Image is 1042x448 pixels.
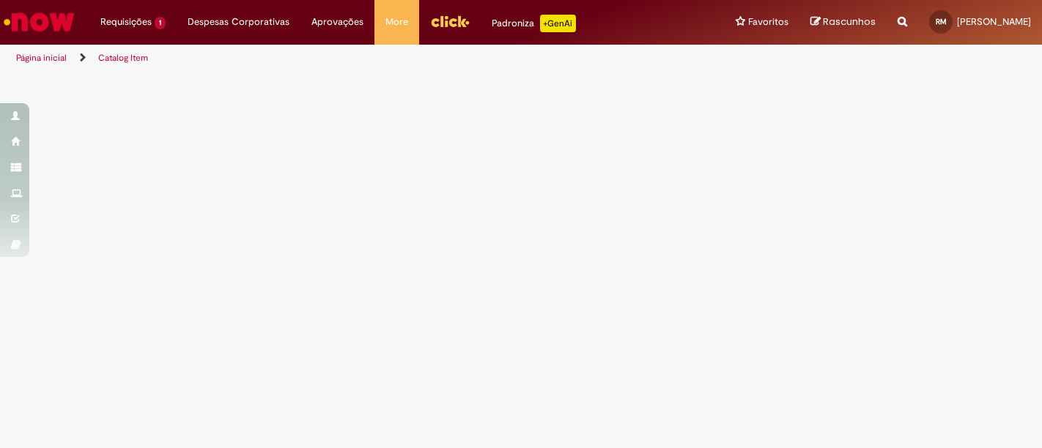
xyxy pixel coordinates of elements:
span: Requisições [100,15,152,29]
a: Página inicial [16,52,67,64]
span: RM [936,17,947,26]
div: Padroniza [492,15,576,32]
a: Catalog Item [98,52,148,64]
span: Favoritos [748,15,788,29]
ul: Trilhas de página [11,45,684,72]
span: More [385,15,408,29]
img: click_logo_yellow_360x200.png [430,10,470,32]
span: Rascunhos [823,15,876,29]
span: Aprovações [311,15,363,29]
span: Despesas Corporativas [188,15,289,29]
a: Rascunhos [810,15,876,29]
p: +GenAi [540,15,576,32]
img: ServiceNow [1,7,77,37]
span: 1 [155,17,166,29]
span: [PERSON_NAME] [957,15,1031,28]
